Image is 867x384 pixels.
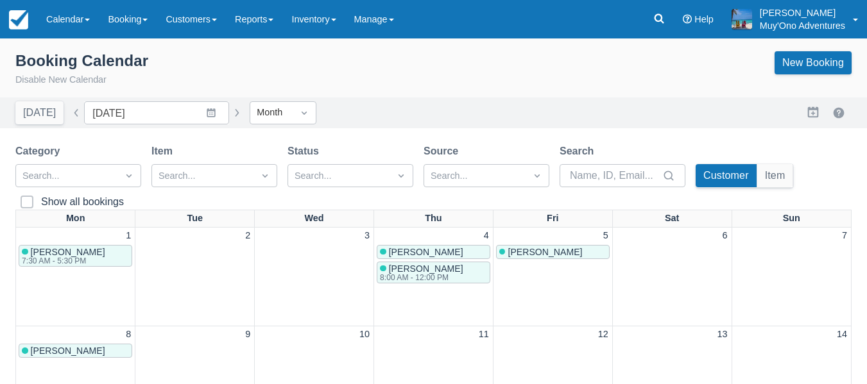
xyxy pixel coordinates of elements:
img: checkfront-main-nav-mini-logo.png [9,10,28,29]
span: [PERSON_NAME] [31,247,105,257]
input: Date [84,101,229,124]
a: 11 [476,328,492,342]
p: [PERSON_NAME] [760,6,845,19]
a: 4 [481,229,492,243]
label: Item [151,144,178,159]
span: Dropdown icon [395,169,408,182]
a: 2 [243,229,253,243]
a: 6 [720,229,730,243]
button: Disable New Calendar [15,73,107,87]
a: [PERSON_NAME] [496,245,610,259]
a: 3 [362,229,372,243]
label: Search [560,144,599,159]
a: Thu [422,210,444,227]
div: 7:30 AM - 5:30 PM [22,257,103,265]
a: Wed [302,210,327,227]
button: Item [757,164,793,187]
label: Status [288,144,324,159]
a: Sat [662,210,682,227]
div: 8:00 AM - 12:00 PM [380,274,461,281]
span: Dropdown icon [298,106,311,119]
a: Fri [544,210,561,227]
a: 5 [601,229,611,243]
a: [PERSON_NAME]7:30 AM - 5:30 PM [19,245,132,267]
a: Sun [780,210,803,227]
span: [PERSON_NAME] [389,247,463,257]
a: [PERSON_NAME] [19,344,132,358]
span: Dropdown icon [531,169,544,182]
a: 8 [123,328,133,342]
a: 1 [123,229,133,243]
i: Help [683,15,692,24]
button: [DATE] [15,101,64,124]
a: [PERSON_NAME]8:00 AM - 12:00 PM [377,262,490,283]
a: 12 [596,328,611,342]
span: Help [694,14,714,24]
div: Show all bookings [41,196,124,208]
span: [PERSON_NAME] [31,346,105,356]
a: 7 [839,229,850,243]
span: [PERSON_NAME] [389,263,463,274]
a: New Booking [775,51,852,74]
a: 14 [834,328,850,342]
label: Source [424,144,463,159]
button: Customer [696,164,757,187]
div: Booking Calendar [15,51,148,71]
p: Muy'Ono Adventures [760,19,845,32]
img: A15 [732,9,752,29]
a: Tue [185,210,206,227]
input: Name, ID, Email... [570,164,660,187]
div: Month [257,106,286,120]
a: 9 [243,328,253,342]
span: Dropdown icon [123,169,135,182]
span: [PERSON_NAME] [508,247,582,257]
a: Mon [64,210,88,227]
label: Category [15,144,65,159]
a: 10 [357,328,372,342]
span: Dropdown icon [259,169,271,182]
a: 13 [715,328,730,342]
a: [PERSON_NAME] [377,245,490,259]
